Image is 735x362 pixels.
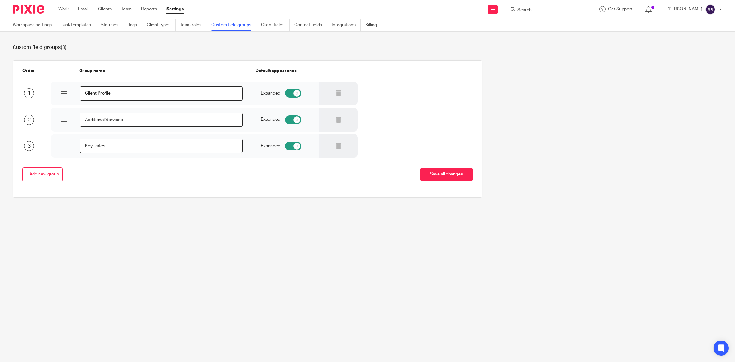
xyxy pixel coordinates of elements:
[80,113,242,127] input: Field name
[261,19,290,31] a: Client fields
[705,4,715,15] img: svg%3E
[26,172,59,177] span: + Add new group
[22,167,63,181] button: + Add new group
[22,68,35,74] label: Order
[101,19,123,31] a: Statuses
[24,141,34,151] div: 3
[261,116,280,123] span: Expanded
[13,44,722,51] h1: Custom field groups
[365,19,382,31] a: Billing
[62,19,96,31] a: Task templates
[294,19,327,31] a: Contact fields
[261,90,280,96] span: Expanded
[420,168,473,181] button: Save all changes
[61,45,67,50] span: (3)
[121,6,132,12] a: Team
[24,115,34,125] div: 2
[13,19,57,31] a: Workspace settings
[75,68,105,74] label: Group name
[13,5,44,14] img: Pixie
[147,19,176,31] a: Client types
[608,7,632,11] span: Get Support
[180,19,206,31] a: Team roles
[255,68,297,74] label: Default appearance
[78,6,88,12] a: Email
[128,19,142,31] a: Tags
[667,6,702,12] p: [PERSON_NAME]
[332,19,361,31] a: Integrations
[80,139,242,153] input: Field name
[211,19,256,31] a: Custom field groups
[58,6,69,12] a: Work
[98,6,112,12] a: Clients
[166,6,184,12] a: Settings
[24,88,34,98] div: 1
[517,8,574,13] input: Search
[261,143,280,149] span: Expanded
[141,6,157,12] a: Reports
[80,86,242,101] input: Field name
